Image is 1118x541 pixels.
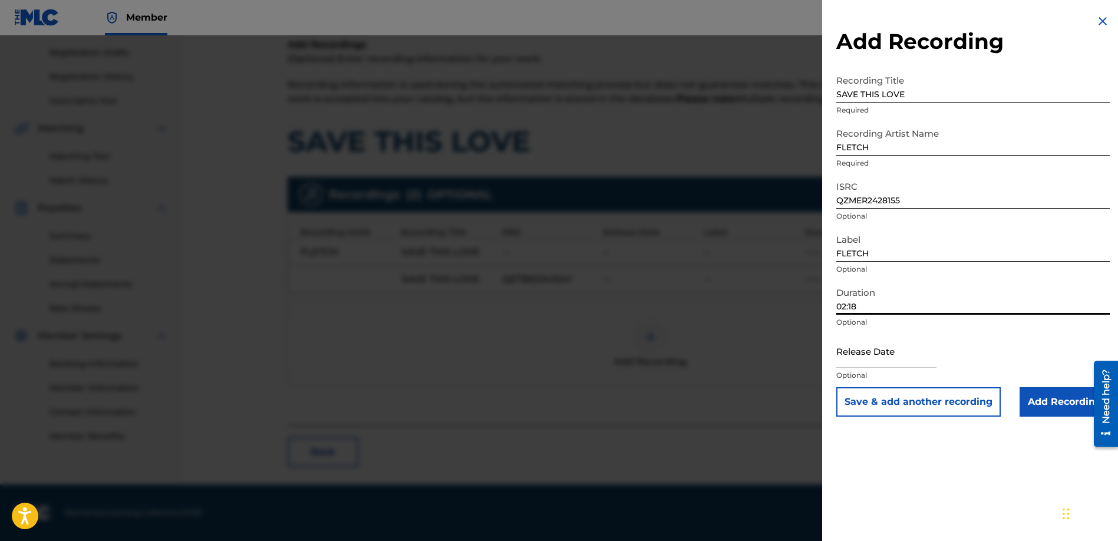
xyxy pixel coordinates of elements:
p: Optional [836,211,1110,222]
p: Optional [836,317,1110,328]
p: Required [836,105,1110,116]
h2: Add Recording [836,28,1110,55]
img: Top Rightsholder [105,11,119,25]
p: Optional [836,264,1110,275]
iframe: Resource Center [1085,357,1118,451]
button: Save & add another recording [836,387,1001,417]
div: Drag [1063,496,1070,532]
span: Member [126,11,167,24]
img: MLC Logo [14,9,60,26]
p: Required [836,158,1110,169]
p: Optional [836,370,1110,381]
input: Add Recording [1020,387,1110,417]
iframe: Chat Widget [1059,484,1118,541]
